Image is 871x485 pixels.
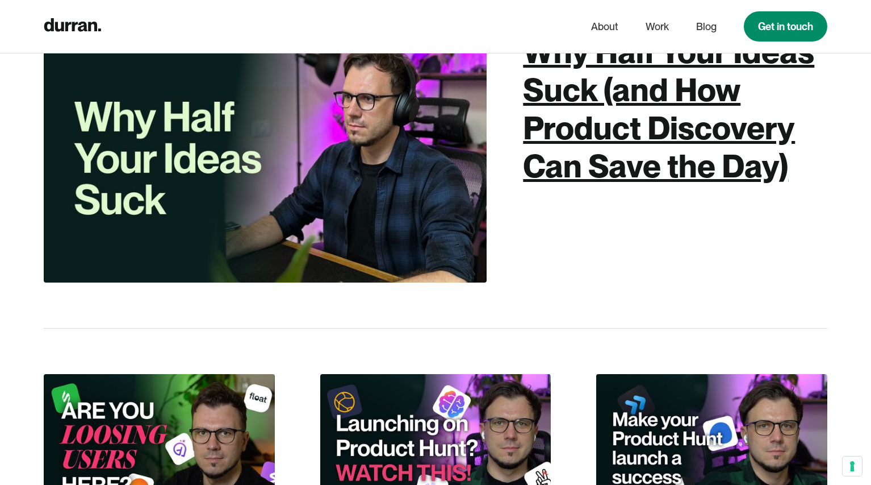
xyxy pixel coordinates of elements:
div: Why Half Your Ideas Suck (and How Product Discovery Can Save the Day) [523,33,827,186]
a: Get in touch [744,11,827,42]
a: Blog [696,16,717,38]
a: About [591,16,618,38]
a: Why Half Your Ideas Suck (and How Product Discovery Can Save the Day) [44,33,828,283]
button: Your consent preferences for tracking technologies [843,457,862,476]
a: home [44,15,101,38]
a: Work [646,16,669,38]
